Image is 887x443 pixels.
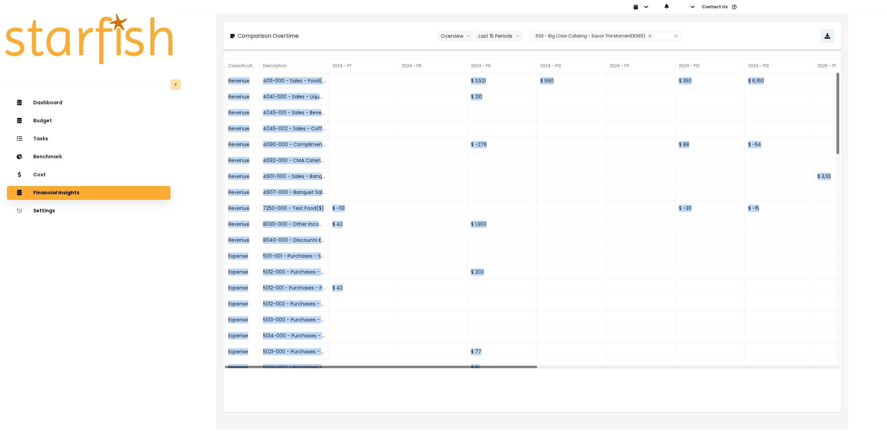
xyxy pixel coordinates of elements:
div: Revenue [225,168,260,184]
div: 4045-001 - Sales - Beverages($) [260,105,329,121]
div: Revenue [225,216,260,232]
div: Description [260,59,329,73]
div: $ 3,521 [467,73,537,89]
button: Financial Insights [7,186,170,200]
div: $ 350 [675,73,745,89]
div: 2024 - P10 [537,59,606,73]
div: 5012-002 - Purchases - Pork($) [260,296,329,312]
div: 503 - Big Claw Catering - Savor The Moment(R365) [533,33,654,39]
svg: arrow down line [516,33,519,39]
button: Clear [674,33,678,39]
div: 2025 - P1 [814,59,883,73]
div: Expense [225,248,260,264]
div: 4907-000 - Banquet Sales - Service Fee($) [260,184,329,200]
div: 5014-000 - Purchases - Groceries($) [260,328,329,344]
div: $ 1,903 [467,216,537,232]
div: Expense [225,344,260,360]
button: Settings [7,204,170,218]
div: 2024 - P9 [467,59,537,73]
div: Revenue [225,136,260,152]
p: Benchmark [33,154,62,160]
div: 4011-000 - Sales - Food($) [260,73,329,89]
div: Expense [225,264,260,280]
div: 4092-000 - CMA Catering Discount($) [260,152,329,168]
div: $ 6,160 [745,73,814,89]
svg: arrow down line [467,33,470,39]
div: 8030-000 - Other Income($) [260,216,329,232]
p: Comparison Overtime [238,32,299,40]
p: Budget [33,118,52,124]
div: Revenue [225,184,260,200]
div: 2024 - P11 [606,59,675,73]
div: 5012-001 - Purchases - Poultry($) [260,280,329,296]
div: Classification [225,59,260,73]
div: Revenue [225,73,260,89]
svg: close [674,34,678,38]
div: $ 203 [467,264,537,280]
p: Tasks [33,136,48,142]
div: Revenue [225,105,260,121]
div: Expense [225,312,260,328]
div: $ 990 [537,73,606,89]
div: 7250-000 - Test Food($) [260,200,329,216]
div: 8040-000 - Discounts Earned($) [260,232,329,248]
button: Overviewarrow down line [437,31,474,41]
div: $ -276 [467,136,537,152]
div: $ -15 [745,200,814,216]
button: Cost [7,168,170,182]
div: 4045-002 - Sales - Coffee/Tea($) [260,121,329,136]
div: $ 77 [467,344,537,360]
button: Budget [7,114,170,128]
div: $ -30 [675,200,745,216]
div: Revenue [225,152,260,168]
div: $ 3,113 [814,168,883,184]
div: 5012-000 - Purchases - Meat($) [260,264,329,280]
button: Remove [646,33,654,39]
div: 5011-001 - Purchases - Seafood($) [260,248,329,264]
div: Expense [225,360,260,375]
button: Benchmark [7,150,170,164]
div: 4090-000 - Complimentary Meals($) [260,136,329,152]
p: Dashboard [33,100,62,106]
svg: close [648,34,652,38]
div: 2024 - P12 [675,59,745,73]
button: Dashboard [7,96,170,110]
div: 5013-000 - Purchases - Produce($) [260,312,329,328]
div: 4901-000 - Sales - Banquet Food($) [260,168,329,184]
div: Revenue [225,200,260,216]
button: Tasks [7,132,170,146]
div: Revenue [225,232,260,248]
div: 5024-000 - Purchases - Bar Groceries($) [260,360,329,375]
div: $ 88 [675,136,745,152]
div: Revenue [225,89,260,105]
div: 2024 - P7 [329,59,398,73]
div: $ -113 [329,200,398,216]
div: $ 42 [329,216,398,232]
div: 4041-000 - Sales - Liquor($) [260,89,329,105]
div: 2024 - P8 [398,59,467,73]
p: Cost [33,172,46,178]
span: 503 - Big Claw Catering - Savor The Moment(R365) [536,33,645,39]
div: Revenue [225,121,260,136]
div: Expense [225,328,260,344]
div: $ -54 [745,136,814,152]
div: $ 10 [467,360,537,375]
button: Last 15 Periodsarrow down line [475,31,523,41]
div: Expense [225,296,260,312]
div: Expense [225,280,260,296]
div: $ 42 [329,280,398,296]
div: 5021-000 - Purchases - Liquor($) [260,344,329,360]
div: 2024 - P13 [745,59,814,73]
div: $ 210 [467,89,537,105]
